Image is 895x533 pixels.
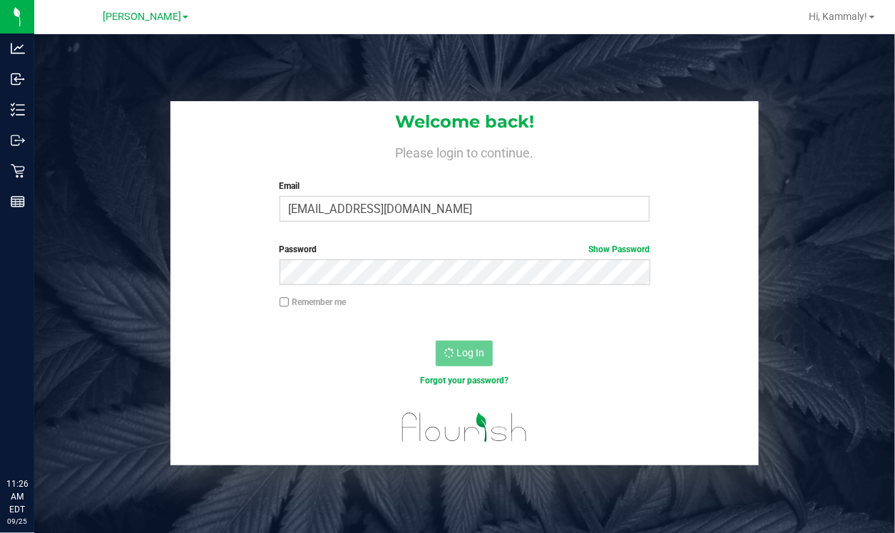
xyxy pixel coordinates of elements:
inline-svg: Outbound [11,133,25,148]
h1: Welcome back! [170,113,759,131]
inline-svg: Reports [11,195,25,209]
h4: Please login to continue. [170,143,759,160]
label: Remember me [280,296,347,309]
inline-svg: Inbound [11,72,25,86]
p: 09/25 [6,516,28,527]
span: Password [280,244,317,254]
span: Hi, Kammaly! [809,11,868,22]
span: Log In [456,347,484,358]
inline-svg: Inventory [11,103,25,117]
button: Log In [436,341,493,366]
input: Remember me [280,297,290,307]
a: Forgot your password? [420,376,508,385]
img: flourish_logo.svg [391,402,538,453]
inline-svg: Retail [11,164,25,178]
p: 11:26 AM EDT [6,477,28,516]
label: Email [280,180,650,192]
a: Show Password [588,244,650,254]
inline-svg: Analytics [11,41,25,56]
span: [PERSON_NAME] [103,11,181,23]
